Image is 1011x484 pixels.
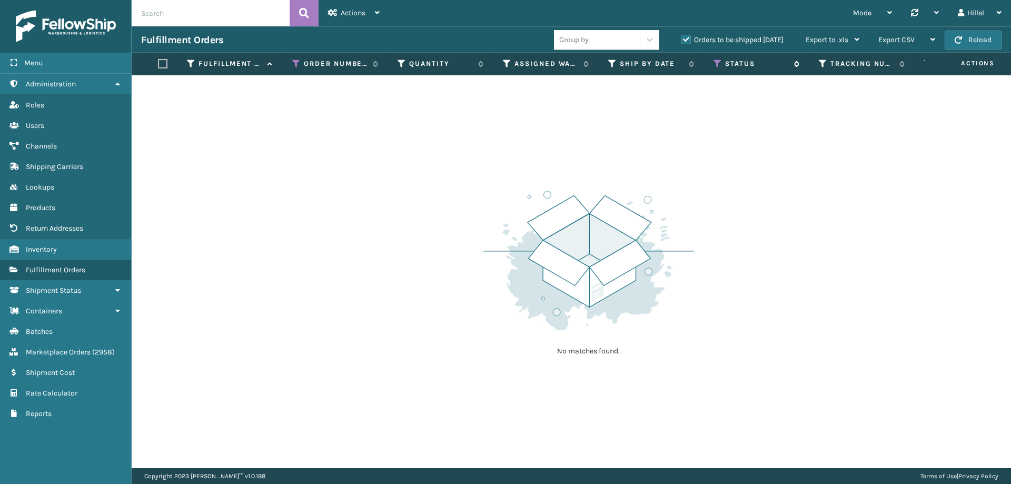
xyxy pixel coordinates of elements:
[92,348,115,357] span: ( 2958 )
[26,162,83,171] span: Shipping Carriers
[26,348,91,357] span: Marketplace Orders
[681,35,784,44] label: Orders to be shipped [DATE]
[26,327,53,336] span: Batches
[853,8,871,17] span: Mode
[341,8,365,17] span: Actions
[304,59,368,68] label: Order Number
[26,307,62,315] span: Containers
[26,203,55,212] span: Products
[514,59,578,68] label: Assigned Warehouse
[26,286,81,295] span: Shipment Status
[26,265,85,274] span: Fulfillment Orders
[26,121,44,130] span: Users
[26,224,83,233] span: Return Addresses
[725,59,789,68] label: Status
[144,468,265,484] p: Copyright 2023 [PERSON_NAME]™ v 1.0.188
[26,101,44,110] span: Roles
[559,34,589,45] div: Group by
[878,35,915,44] span: Export CSV
[26,183,54,192] span: Lookups
[26,142,57,151] span: Channels
[26,80,76,88] span: Administration
[199,59,262,68] label: Fulfillment Order Id
[409,59,473,68] label: Quantity
[920,468,998,484] div: |
[806,35,848,44] span: Export to .xls
[26,409,52,418] span: Reports
[16,11,116,42] img: logo
[24,58,43,67] span: Menu
[928,55,1001,72] span: Actions
[26,389,77,398] span: Rate Calculator
[920,472,957,480] a: Terms of Use
[620,59,683,68] label: Ship By Date
[26,245,57,254] span: Inventory
[945,31,1002,50] button: Reload
[26,368,75,377] span: Shipment Cost
[830,59,894,68] label: Tracking Number
[958,472,998,480] a: Privacy Policy
[141,34,223,46] h3: Fulfillment Orders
